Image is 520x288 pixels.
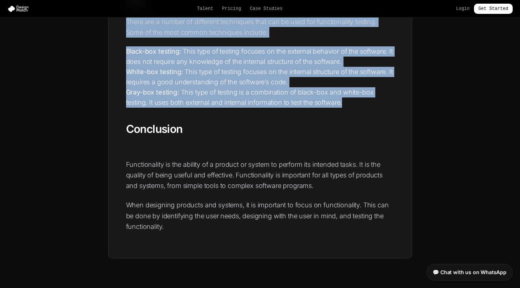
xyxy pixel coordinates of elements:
a: Talent [197,6,213,12]
a: Case Studies [250,6,282,12]
strong: White-box testing: [126,68,183,76]
strong: Black-box testing: [126,47,181,55]
a: 💬 Chat with us on WhatsApp [426,264,513,281]
li: This type of testing focuses on the internal structure of the software. It requires a good unders... [126,67,394,87]
h2: Conclusion [126,122,394,136]
p: Functionality is the ability of a product or system to perform its intended tasks. It is the qual... [126,159,394,191]
p: When designing products and systems, it is important to focus on functionality. This can be done ... [126,200,394,232]
li: This type of testing focuses on the external behavior of the software. It does not require any kn... [126,46,394,67]
li: This type of testing is a combination of black-box and white-box testing. It uses both external a... [126,87,394,108]
p: There are a number of different techniques that can be used for functionality testing. Some of th... [126,16,394,38]
strong: Gray-box testing: [126,88,179,96]
a: Login [456,6,470,12]
a: Pricing [222,6,241,12]
a: Get Started [474,4,513,14]
img: Design Match [7,5,32,12]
